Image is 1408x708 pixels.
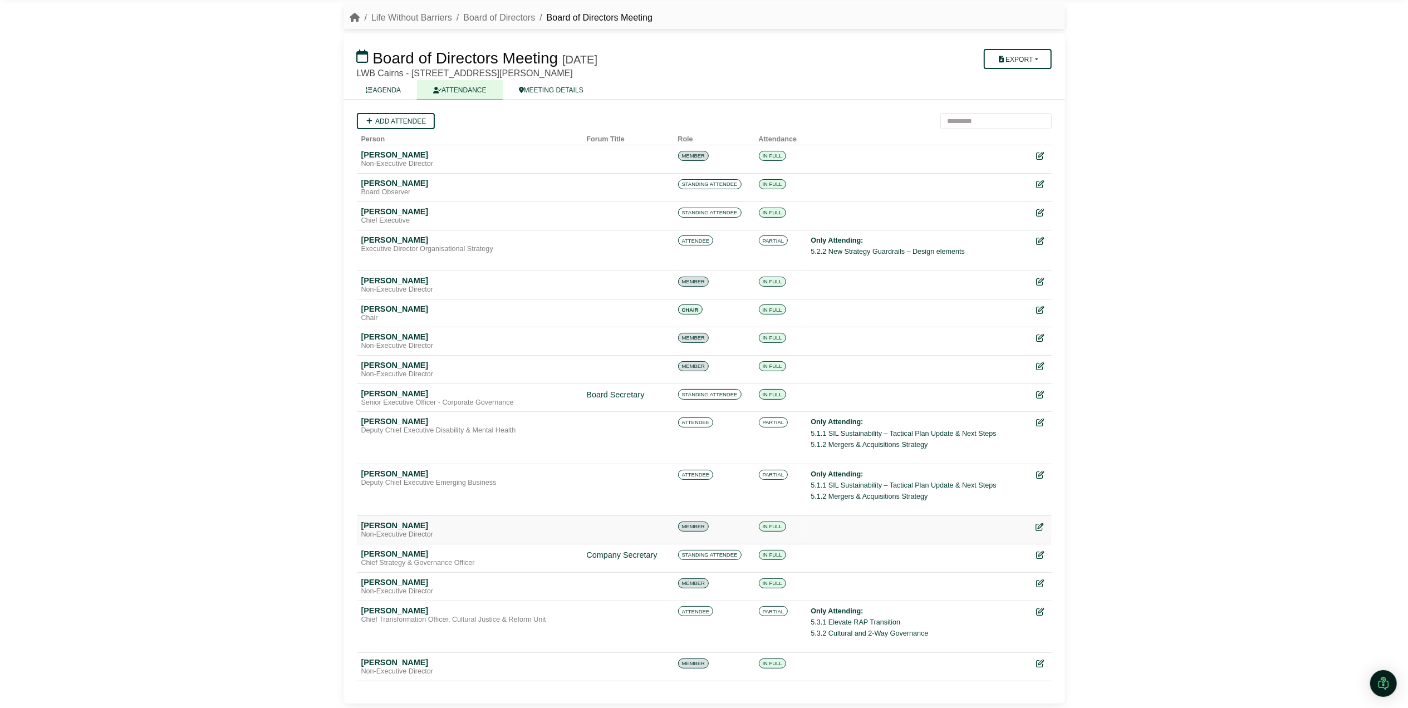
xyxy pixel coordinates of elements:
[562,53,597,66] div: [DATE]
[361,479,578,488] div: Deputy Chief Executive Emerging Business
[678,658,709,668] span: MEMBER
[587,549,669,562] div: Company Secretary
[678,470,714,480] span: ATTENDEE
[361,188,578,197] div: Board Observer
[1037,360,1047,373] div: Edit
[1037,276,1047,288] div: Edit
[417,80,502,100] a: ATTENDANCE
[674,129,754,145] th: Role
[1037,657,1047,670] div: Edit
[1037,520,1047,533] div: Edit
[361,416,578,426] div: [PERSON_NAME]
[357,113,435,129] a: Add attendee
[350,80,418,100] a: AGENDA
[371,13,452,22] a: Life Without Barriers
[759,277,786,287] span: IN FULL
[361,549,578,559] div: [PERSON_NAME]
[811,439,1028,450] li: 5.1.2 Mergers & Acquisitions Strategy
[811,246,1028,257] li: 5.2.2 New Strategy Guardrails – Design elements
[759,658,786,668] span: IN FULL
[361,587,578,596] div: Non-Executive Director
[811,617,1028,628] li: 5.3.1 Elevate RAP Transition
[759,304,786,314] span: IN FULL
[503,80,600,100] a: MEETING DETAILS
[678,277,709,287] span: MEMBER
[361,235,578,245] div: [PERSON_NAME]
[678,235,714,245] span: ATTENDEE
[759,235,788,245] span: PARTIAL
[759,361,786,371] span: IN FULL
[678,208,742,218] span: STANDING ATTENDEE
[678,179,742,189] span: STANDING ATTENDEE
[678,361,709,371] span: MEMBER
[759,417,788,427] span: PARTIAL
[361,178,578,188] div: [PERSON_NAME]
[811,491,1028,502] li: 5.1.2 Mergers & Acquisitions Strategy
[1037,206,1047,219] div: Edit
[678,389,742,399] span: STANDING ATTENDEE
[361,342,578,351] div: Non-Executive Director
[811,469,1028,480] div: Only Attending:
[361,559,578,568] div: Chief Strategy & Governance Officer
[759,333,786,343] span: IN FULL
[361,606,578,616] div: [PERSON_NAME]
[361,667,578,676] div: Non-Executive Director
[361,657,578,667] div: [PERSON_NAME]
[1370,670,1397,697] div: Open Intercom Messenger
[535,11,653,25] li: Board of Directors Meeting
[1037,549,1047,562] div: Edit
[1037,235,1047,248] div: Edit
[1037,577,1047,590] div: Edit
[1037,416,1047,429] div: Edit
[678,333,709,343] span: MEMBER
[361,245,578,254] div: Executive Director Organisational Strategy
[361,520,578,530] div: [PERSON_NAME]
[357,129,582,145] th: Person
[361,399,578,407] div: Senior Executive Officer - Corporate Governance
[361,160,578,169] div: Non-Executive Director
[361,530,578,539] div: Non-Executive Director
[587,389,669,401] div: Board Secretary
[350,11,653,25] nav: breadcrumb
[361,469,578,479] div: [PERSON_NAME]
[372,50,558,67] span: Board of Directors Meeting
[759,578,786,588] span: IN FULL
[759,550,786,560] span: IN FULL
[357,68,573,78] span: LWB Cairns - [STREET_ADDRESS][PERSON_NAME]
[1037,178,1047,191] div: Edit
[361,304,578,314] div: [PERSON_NAME]
[1037,389,1047,401] div: Edit
[811,606,1028,617] div: Only Attending:
[582,129,674,145] th: Forum Title
[361,370,578,379] div: Non-Executive Director
[678,151,709,161] span: MEMBER
[361,389,578,399] div: [PERSON_NAME]
[759,389,786,399] span: IN FULL
[1037,606,1047,618] div: Edit
[361,286,578,294] div: Non-Executive Director
[678,417,714,427] span: ATTENDEE
[361,616,578,625] div: Chief Transformation Officer, Cultural Justice & Reform Unit
[463,13,535,22] a: Board of Directors
[361,217,578,225] div: Chief Executive
[754,129,807,145] th: Attendance
[984,49,1051,69] button: Export
[678,550,742,560] span: STANDING ATTENDEE
[1037,332,1047,345] div: Edit
[811,416,1028,427] div: Only Attending:
[1037,469,1047,481] div: Edit
[759,522,786,532] span: IN FULL
[759,470,788,480] span: PARTIAL
[759,151,786,161] span: IN FULL
[759,208,786,218] span: IN FULL
[678,522,709,532] span: MEMBER
[361,314,578,323] div: Chair
[361,150,578,160] div: [PERSON_NAME]
[759,179,786,189] span: IN FULL
[811,235,1028,246] div: Only Attending:
[1037,304,1047,317] div: Edit
[1037,150,1047,163] div: Edit
[361,206,578,217] div: [PERSON_NAME]
[361,332,578,342] div: [PERSON_NAME]
[678,304,703,314] span: CHAIR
